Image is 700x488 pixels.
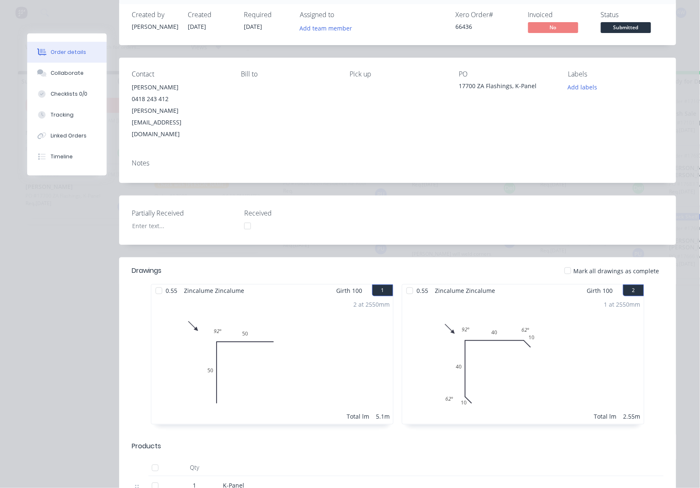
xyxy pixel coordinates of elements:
div: Xero Order # [455,11,518,19]
div: Notes [132,159,664,167]
div: Required [244,11,290,19]
div: Products [132,441,161,451]
div: 2.55m [623,412,641,421]
div: 0418 243 412 [132,93,227,105]
span: No [528,22,578,33]
div: 0505092º2 at 2550mmTotal lm5.1m [151,297,393,424]
div: Qty [169,460,220,476]
div: Assigned to [300,11,383,19]
span: Mark all drawings as complete [574,267,659,275]
div: Linked Orders [51,132,87,140]
div: 5.1m [376,412,390,421]
div: 17700 ZA Flashings, K-Panel [459,81,554,93]
span: Girth 100 [587,285,613,297]
div: Bill to [241,70,337,78]
label: Received [244,208,349,218]
div: Timeline [51,153,73,160]
div: 1 at 2550mm [604,300,641,309]
div: 01040401092º62º62º1 at 2550mmTotal lm2.55m [402,297,644,424]
button: Linked Orders [27,125,107,146]
div: Created by [132,11,178,19]
div: 66436 [455,22,518,31]
span: 0.55 [413,285,432,297]
div: Order details [51,48,86,56]
span: [DATE] [188,23,206,30]
button: Add labels [563,81,602,93]
button: Submitted [601,22,651,35]
div: [PERSON_NAME]0418 243 412[PERSON_NAME][EMAIL_ADDRESS][DOMAIN_NAME] [132,81,227,140]
div: Invoiced [528,11,591,19]
span: 0.55 [162,285,181,297]
button: Add team member [295,22,357,33]
div: Checklists 0/0 [51,90,87,98]
div: [PERSON_NAME] [132,81,227,93]
div: Collaborate [51,69,84,77]
button: Timeline [27,146,107,167]
span: Zincalume Zincalume [181,285,248,297]
span: [DATE] [244,23,262,30]
button: Order details [27,42,107,63]
button: 1 [372,285,393,296]
span: Zincalume Zincalume [432,285,498,297]
div: Created [188,11,234,19]
button: Add team member [300,22,357,33]
div: Tracking [51,111,74,119]
div: Pick up [350,70,446,78]
span: Girth 100 [336,285,362,297]
div: Total lm [594,412,617,421]
span: Submitted [601,22,651,33]
div: 2 at 2550mm [353,300,390,309]
div: Drawings [132,266,161,276]
button: 2 [623,285,644,296]
div: Total lm [347,412,369,421]
button: Tracking [27,104,107,125]
div: Labels [568,70,664,78]
button: Checklists 0/0 [27,84,107,104]
div: [PERSON_NAME] [132,22,178,31]
div: Contact [132,70,227,78]
div: Status [601,11,664,19]
label: Partially Received [132,208,236,218]
div: [PERSON_NAME][EMAIL_ADDRESS][DOMAIN_NAME] [132,105,227,140]
button: Collaborate [27,63,107,84]
div: PO [459,70,554,78]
